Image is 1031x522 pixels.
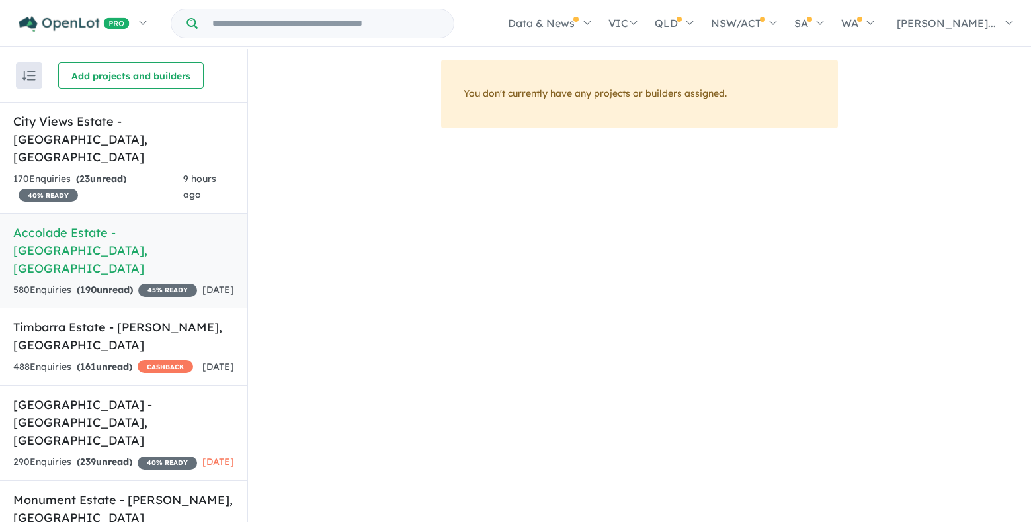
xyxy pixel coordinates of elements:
[77,284,133,296] strong: ( unread)
[897,17,996,30] span: [PERSON_NAME]...
[202,361,234,372] span: [DATE]
[13,359,193,375] div: 488 Enquir ies
[13,112,234,166] h5: City Views Estate - [GEOGRAPHIC_DATA] , [GEOGRAPHIC_DATA]
[441,60,838,128] div: You don't currently have any projects or builders assigned.
[202,456,234,468] span: [DATE]
[77,361,132,372] strong: ( unread)
[13,455,197,470] div: 290 Enquir ies
[19,189,78,202] span: 40 % READY
[76,173,126,185] strong: ( unread)
[19,16,130,32] img: Openlot PRO Logo White
[80,456,96,468] span: 239
[138,284,197,297] span: 45 % READY
[13,283,197,298] div: 580 Enquir ies
[80,284,97,296] span: 190
[13,318,234,354] h5: Timbarra Estate - [PERSON_NAME] , [GEOGRAPHIC_DATA]
[202,284,234,296] span: [DATE]
[183,173,216,200] span: 9 hours ago
[80,361,96,372] span: 161
[13,396,234,449] h5: [GEOGRAPHIC_DATA] - [GEOGRAPHIC_DATA] , [GEOGRAPHIC_DATA]
[138,360,193,373] span: CASHBACK
[22,71,36,81] img: sort.svg
[58,62,204,89] button: Add projects and builders
[200,9,451,38] input: Try estate name, suburb, builder or developer
[13,224,234,277] h5: Accolade Estate - [GEOGRAPHIC_DATA] , [GEOGRAPHIC_DATA]
[77,456,132,468] strong: ( unread)
[79,173,90,185] span: 23
[138,457,197,470] span: 40 % READY
[13,171,183,203] div: 170 Enquir ies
